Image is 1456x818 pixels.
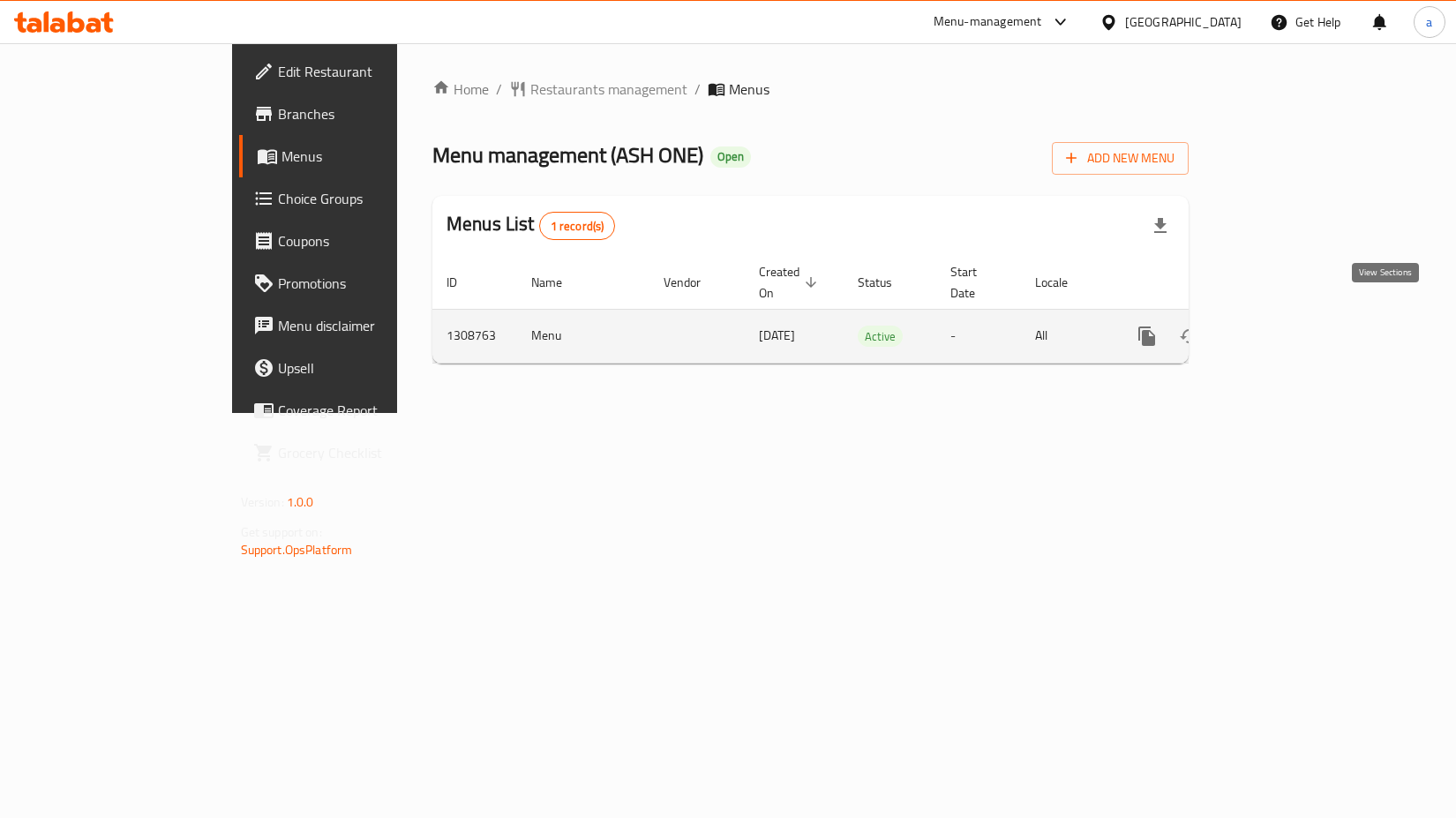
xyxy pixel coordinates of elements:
span: ID [447,272,480,293]
span: Active [858,326,903,347]
span: Vendor [664,272,724,293]
span: Grocery Checklist [278,442,462,463]
div: Menu-management [934,11,1042,33]
h2: Menus List [447,211,615,240]
button: Add New Menu [1052,142,1189,175]
span: Branches [278,103,462,124]
span: [DATE] [759,324,795,347]
span: 1 record(s) [540,218,615,235]
span: Upsell [278,357,462,379]
span: Created On [759,261,822,304]
span: Locale [1035,272,1091,293]
span: Add New Menu [1066,147,1175,169]
a: Promotions [239,262,476,304]
span: Edit Restaurant [278,61,462,82]
td: All [1021,309,1112,363]
button: more [1126,315,1168,357]
span: Start Date [950,261,1000,304]
div: Export file [1139,205,1182,247]
span: Name [531,272,585,293]
button: Change Status [1168,315,1211,357]
div: Open [710,146,751,168]
a: Grocery Checklist [239,432,476,474]
a: Choice Groups [239,177,476,220]
a: Coupons [239,220,476,262]
span: Menus [729,79,769,100]
span: Status [858,272,915,293]
th: Actions [1112,256,1310,310]
div: Total records count [539,212,616,240]
a: Branches [239,93,476,135]
a: Upsell [239,347,476,389]
span: Open [710,149,751,164]
span: Version: [241,491,284,514]
div: Active [858,326,903,347]
span: Choice Groups [278,188,462,209]
span: 1.0.0 [287,491,314,514]
span: Coupons [278,230,462,251]
span: Promotions [278,273,462,294]
a: Restaurants management [509,79,687,100]
span: Coverage Report [278,400,462,421]
span: Menu disclaimer [278,315,462,336]
nav: breadcrumb [432,79,1189,100]
a: Edit Restaurant [239,50,476,93]
a: Coverage Report [239,389,476,432]
div: [GEOGRAPHIC_DATA] [1125,12,1242,32]
a: Menu disclaimer [239,304,476,347]
span: a [1426,12,1432,32]
td: Menu [517,309,649,363]
td: - [936,309,1021,363]
span: Get support on: [241,521,322,544]
li: / [694,79,701,100]
a: Menus [239,135,476,177]
li: / [496,79,502,100]
table: enhanced table [432,256,1310,364]
a: Support.OpsPlatform [241,538,353,561]
span: Menus [281,146,462,167]
span: Menu management ( ASH ONE ) [432,135,703,175]
span: Restaurants management [530,79,687,100]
